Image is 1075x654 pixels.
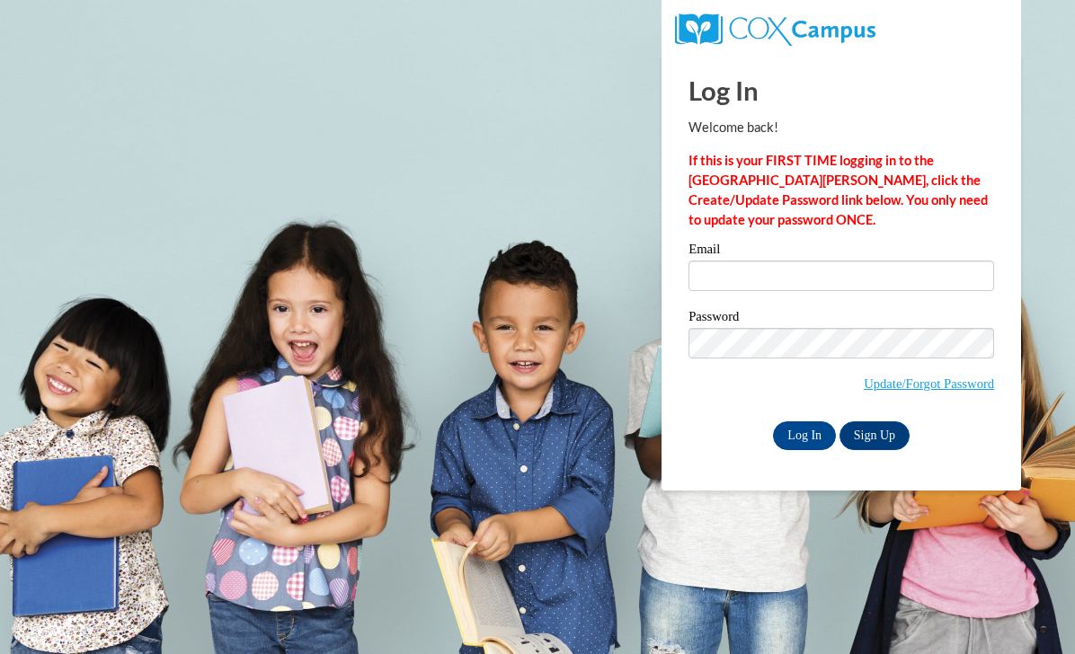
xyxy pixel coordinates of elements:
a: COX Campus [675,21,875,36]
input: Log In [773,421,836,450]
strong: If this is your FIRST TIME logging in to the [GEOGRAPHIC_DATA][PERSON_NAME], click the Create/Upd... [689,153,988,227]
img: COX Campus [675,13,875,46]
label: Email [689,243,994,261]
h1: Log In [689,72,994,109]
a: Sign Up [840,421,910,450]
p: Welcome back! [689,118,994,137]
label: Password [689,310,994,328]
a: Update/Forgot Password [864,376,994,391]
